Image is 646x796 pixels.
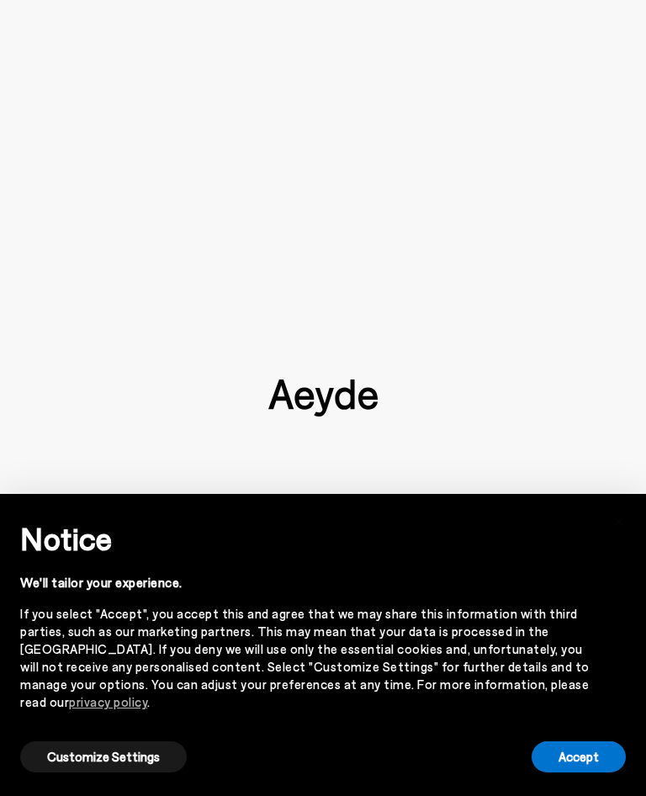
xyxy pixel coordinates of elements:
img: footer-logo.svg [268,379,378,417]
div: We'll tailor your experience. [20,574,599,592]
h2: Notice [20,517,599,560]
button: Close this notice [599,499,639,539]
button: Accept [532,741,626,772]
a: privacy policy [69,694,147,709]
span: × [613,507,625,531]
div: If you select "Accept", you accept this and agree that we may share this information with third p... [20,605,599,711]
button: Customize Settings [20,741,187,772]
